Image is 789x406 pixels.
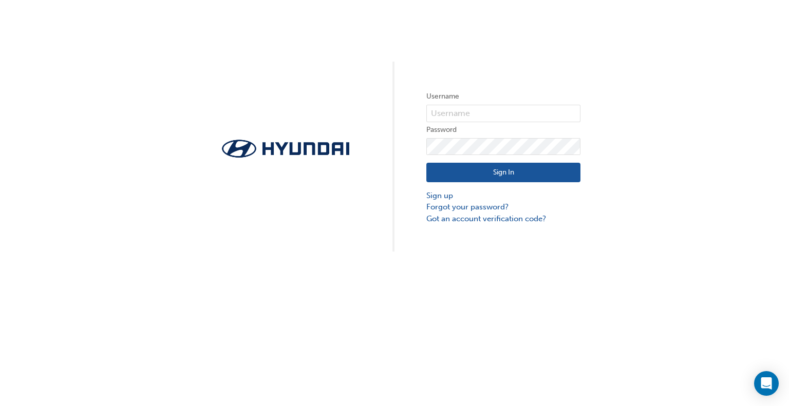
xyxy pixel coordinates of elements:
img: Trak [209,137,363,161]
a: Sign up [426,190,580,202]
a: Forgot your password? [426,201,580,213]
label: Password [426,124,580,136]
button: Sign In [426,163,580,182]
input: Username [426,105,580,122]
a: Got an account verification code? [426,213,580,225]
div: Open Intercom Messenger [754,371,779,396]
label: Username [426,90,580,103]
